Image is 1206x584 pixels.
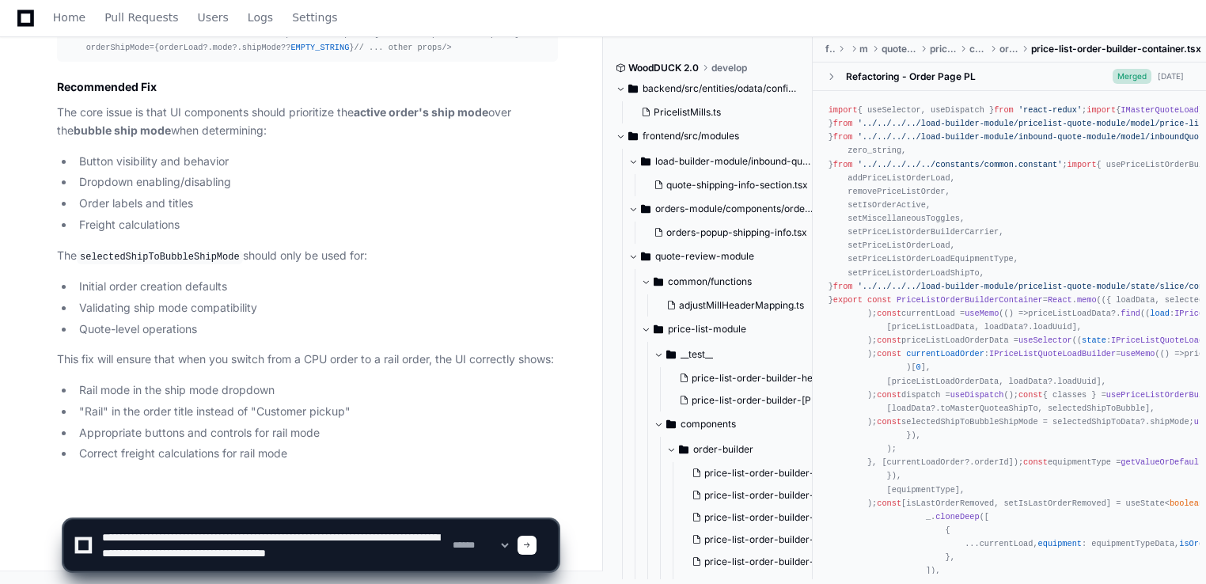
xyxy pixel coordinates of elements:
[846,70,976,83] div: Refactoring - Order Page PL
[1082,336,1106,345] span: state
[635,101,791,123] button: PricelistMills.ts
[628,196,813,222] button: orders-module/components/orders-popup
[673,389,842,411] button: price-list-order-builder-[PERSON_NAME]-section.test.tsx
[989,349,1116,358] span: IPriceListQuoteLoadBuilder
[1018,105,1082,115] span: 'react-redux'
[74,153,558,171] li: Button visibility and behavior
[1150,309,1170,318] span: load
[877,417,901,427] span: const
[1048,295,1072,305] span: React
[1158,70,1184,82] div: [DATE]
[57,351,558,369] p: This fix will ensure that when you switch from a CPU order to a rail order, the UI correctly shows:
[213,43,233,52] span: mode
[969,43,987,55] span: components
[681,418,736,430] span: components
[628,62,699,74] span: WoodDUCK 2.0
[104,13,178,22] span: Pull Requests
[57,104,558,140] p: The core issue is that UI components should prioritize the over the when determining:
[654,320,663,339] svg: Directory
[647,222,807,244] button: orders-popup-shipping-info.tsx
[685,462,855,484] button: price-list-order-builder-container.tsx
[940,404,1037,413] span: toMasterQuoteaShipTo
[354,105,488,119] strong: active order's ship mode
[1031,43,1201,55] span: price-list-order-builder-container.tsx
[654,342,839,367] button: __test__
[641,317,826,342] button: price-list-module
[1018,336,1072,345] span: useSelector
[248,13,273,22] span: Logs
[74,123,171,137] strong: bubble ship mode
[242,43,281,52] span: shipMode
[692,394,950,407] span: price-list-order-builder-[PERSON_NAME]-section.test.tsx
[53,13,85,22] span: Home
[74,278,558,296] li: Initial order creation defaults
[1121,105,1199,115] span: IMasterQuoteLoad
[654,411,839,437] button: components
[867,295,892,305] span: const
[655,250,754,263] span: quote-review-module
[616,76,801,101] button: backend/src/entities/odata/config-quote-service
[655,155,813,168] span: load-builder-module/inbound-quote-module/components
[641,199,650,218] svg: Directory
[666,437,851,462] button: order-builder
[829,105,858,115] span: import
[877,390,901,400] span: const
[74,445,558,463] li: Correct freight calculations for rail mode
[692,372,939,385] span: price-list-order-builder-header-button-section.test.tsx
[57,79,558,95] h2: Recommended Fix
[74,320,558,339] li: Quote-level operations
[1121,457,1204,467] span: getValueOrDefault
[704,489,932,502] span: price-list-order-builder-header-button-section.tsx
[74,403,558,421] li: "Rail" in the order title instead of "Customer pickup"
[877,336,901,345] span: const
[74,195,558,213] li: Order labels and titles
[641,152,650,171] svg: Directory
[57,247,558,266] p: The should only be used for:
[628,79,638,98] svg: Directory
[668,323,746,336] span: price-list-module
[655,203,813,215] span: orders-module/components/orders-popup
[66,28,548,55] div: < selectedShipToBubbleShipMode={selectedShipToBubbleShipMode} orderShipMode={orderLoad?. ?. ?? } />
[704,467,872,480] span: price-list-order-builder-container.tsx
[877,349,901,358] span: const
[1033,322,1071,332] span: loadUuid
[74,216,558,234] li: Freight calculations
[685,484,855,506] button: price-list-order-builder-header-button-section.tsx
[994,105,1014,115] span: from
[643,130,739,142] span: frontend/src/modules
[74,299,558,317] li: Validating ship mode compatibility
[1121,309,1140,318] span: find
[906,349,984,358] span: currentLoadOrder
[1057,377,1096,386] span: loadUuid
[916,362,921,372] span: 0
[628,127,638,146] svg: Directory
[858,160,1063,169] span: '../../../../../constants/common.constant'
[290,43,349,52] span: EMPTY_STRING
[641,247,650,266] svg: Directory
[825,43,835,55] span: frontend
[833,295,863,305] span: export
[1121,349,1155,358] span: useMemo
[974,457,1008,467] span: orderId
[628,149,813,174] button: load-builder-module/inbound-quote-module/components
[1003,309,1028,318] span: () =>
[679,299,804,312] span: adjustMillHeaderMapping.ts
[833,160,853,169] span: from
[77,250,243,264] code: selectedShipToBubbleShipMode
[897,295,1043,305] span: PriceListOrderBuilderContainer
[292,13,337,22] span: Settings
[999,43,1018,55] span: order-builder
[930,43,957,55] span: price-list-module
[355,43,442,52] span: // ... other props
[668,275,752,288] span: common/functions
[1150,417,1189,427] span: shipMode
[882,43,917,55] span: quote-review-module
[965,309,999,318] span: useMemo
[833,282,853,291] span: from
[643,82,801,95] span: backend/src/entities/odata/config-quote-service
[833,119,853,128] span: from
[74,173,558,192] li: Dropdown enabling/disabling
[679,440,688,459] svg: Directory
[1023,457,1048,467] span: const
[660,294,817,317] button: adjustMillHeaderMapping.ts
